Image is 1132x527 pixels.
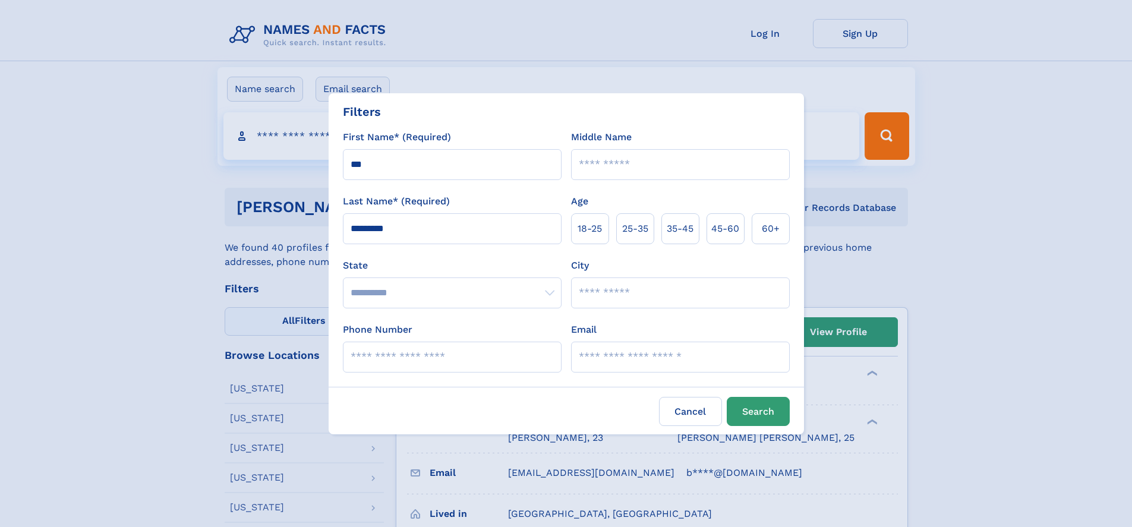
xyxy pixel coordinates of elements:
[343,194,450,209] label: Last Name* (Required)
[343,130,451,144] label: First Name* (Required)
[578,222,602,236] span: 18‑25
[711,222,739,236] span: 45‑60
[622,222,648,236] span: 25‑35
[659,397,722,426] label: Cancel
[667,222,693,236] span: 35‑45
[571,130,632,144] label: Middle Name
[343,323,412,337] label: Phone Number
[762,222,780,236] span: 60+
[727,397,790,426] button: Search
[571,258,589,273] label: City
[343,103,381,121] div: Filters
[571,194,588,209] label: Age
[343,258,562,273] label: State
[571,323,597,337] label: Email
